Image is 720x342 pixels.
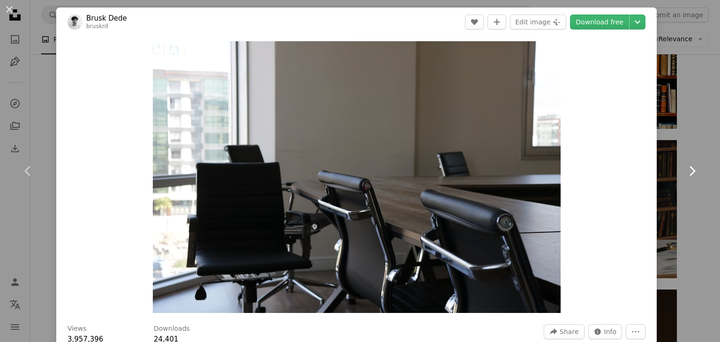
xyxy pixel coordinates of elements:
a: Download free [570,15,629,30]
button: Share this image [544,324,584,339]
span: Share [560,325,578,339]
button: Stats about this image [588,324,622,339]
button: Choose download size [630,15,645,30]
span: Info [604,325,617,339]
a: Next [664,126,720,216]
button: Edit image [510,15,566,30]
img: five black rolling chars front of desk [153,41,561,313]
h3: Downloads [154,324,190,334]
button: More Actions [626,324,645,339]
a: bruskrd [86,23,108,30]
h3: Views [67,324,87,334]
img: Go to Brusk Dede's profile [67,15,82,30]
button: Like [465,15,484,30]
a: Brusk Dede [86,14,127,23]
button: Add to Collection [487,15,506,30]
button: Zoom in on this image [153,41,561,313]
